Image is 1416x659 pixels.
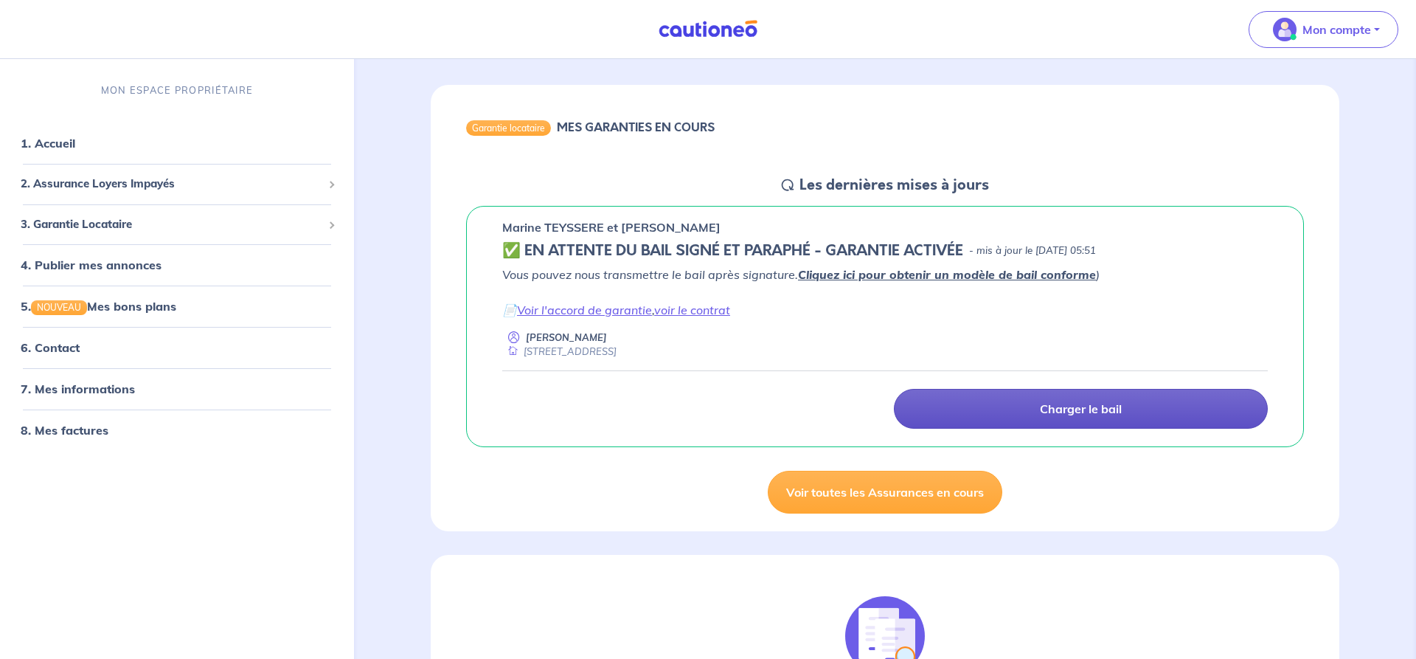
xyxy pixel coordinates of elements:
[894,389,1268,429] a: Charger le bail
[798,267,1096,282] a: Cliquez ici pour obtenir un modèle de bail conforme
[502,218,721,236] p: Marine TEYSSERE et [PERSON_NAME]
[502,242,1268,260] div: state: CONTRACT-SIGNED, Context: IN-LANDLORD,IS-GL-CAUTION-IN-LANDLORD
[969,244,1096,258] p: - mis à jour le [DATE] 05:51
[21,136,75,151] a: 1. Accueil
[1302,21,1371,38] p: Mon compte
[799,176,989,194] h5: Les dernières mises à jours
[21,382,135,397] a: 7. Mes informations
[653,20,763,38] img: Cautioneo
[654,303,730,317] a: voir le contrat
[502,267,1100,282] em: Vous pouvez nous transmettre le bail après signature. )
[21,258,162,272] a: 4. Publier mes annonces
[517,303,652,317] a: Voir l'accord de garantie
[6,416,348,446] div: 8. Mes factures
[526,331,607,345] p: [PERSON_NAME]
[1249,11,1398,48] button: illu_account_valid_menu.svgMon compte
[21,176,322,193] span: 2. Assurance Loyers Impayés
[6,291,348,321] div: 5.NOUVEAUMes bons plans
[502,345,617,359] div: [STREET_ADDRESS]
[21,216,322,233] span: 3. Garantie Locataire
[6,210,348,239] div: 3. Garantie Locataire
[768,471,1002,514] a: Voir toutes les Assurances en cours
[6,128,348,158] div: 1. Accueil
[6,334,348,363] div: 6. Contact
[101,83,253,97] p: MON ESPACE PROPRIÉTAIRE
[502,303,730,317] em: 📄 ,
[466,120,551,135] div: Garantie locataire
[502,242,963,260] h5: ✅️️️ EN ATTENTE DU BAIL SIGNÉ ET PARAPHÉ - GARANTIE ACTIVÉE
[6,170,348,199] div: 2. Assurance Loyers Impayés
[21,341,80,356] a: 6. Contact
[557,120,715,134] h6: MES GARANTIES EN COURS
[1273,18,1297,41] img: illu_account_valid_menu.svg
[21,299,176,314] a: 5.NOUVEAUMes bons plans
[6,250,348,280] div: 4. Publier mes annonces
[21,424,108,438] a: 8. Mes factures
[1040,401,1122,416] p: Charger le bail
[6,375,348,404] div: 7. Mes informations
